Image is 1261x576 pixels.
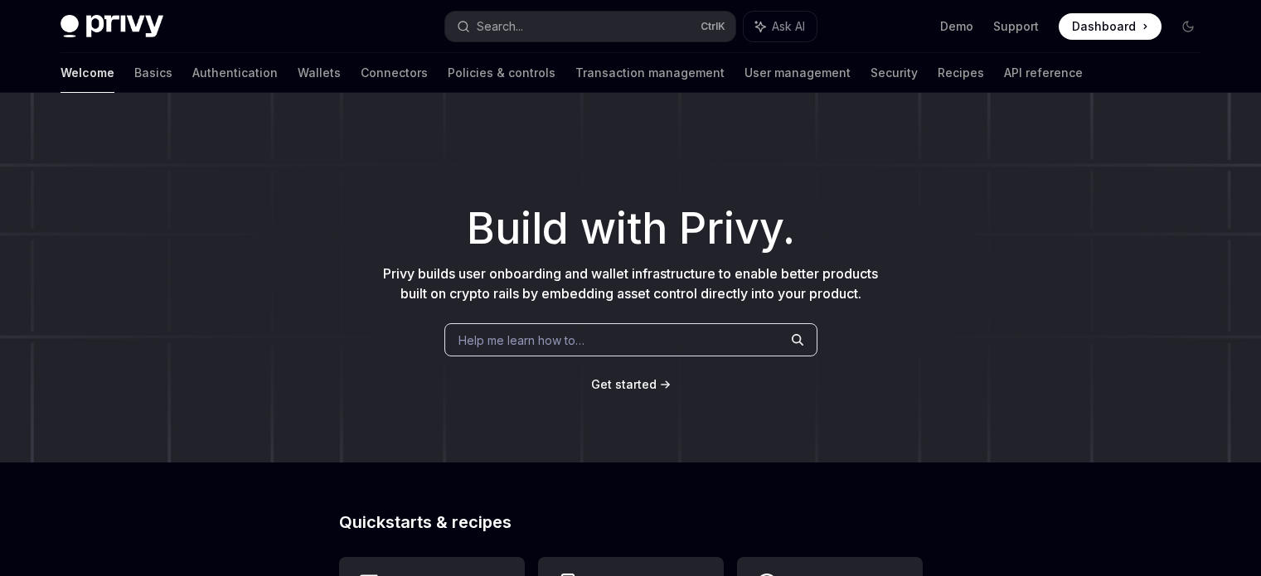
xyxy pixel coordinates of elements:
[1004,53,1083,93] a: API reference
[1072,18,1136,35] span: Dashboard
[61,15,163,38] img: dark logo
[744,53,851,93] a: User management
[940,18,973,35] a: Demo
[61,53,114,93] a: Welcome
[744,12,817,41] button: Ask AI
[477,17,523,36] div: Search...
[701,20,725,33] span: Ctrl K
[192,53,278,93] a: Authentication
[298,53,341,93] a: Wallets
[467,214,795,244] span: Build with Privy.
[458,332,584,349] span: Help me learn how to…
[772,18,805,35] span: Ask AI
[383,265,878,302] span: Privy builds user onboarding and wallet infrastructure to enable better products built on crypto ...
[1059,13,1162,40] a: Dashboard
[938,53,984,93] a: Recipes
[134,53,172,93] a: Basics
[339,514,512,530] span: Quickstarts & recipes
[591,377,657,391] span: Get started
[591,376,657,393] a: Get started
[445,12,735,41] button: Search...CtrlK
[575,53,725,93] a: Transaction management
[993,18,1039,35] a: Support
[361,53,428,93] a: Connectors
[448,53,555,93] a: Policies & controls
[871,53,918,93] a: Security
[1175,13,1201,40] button: Toggle dark mode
